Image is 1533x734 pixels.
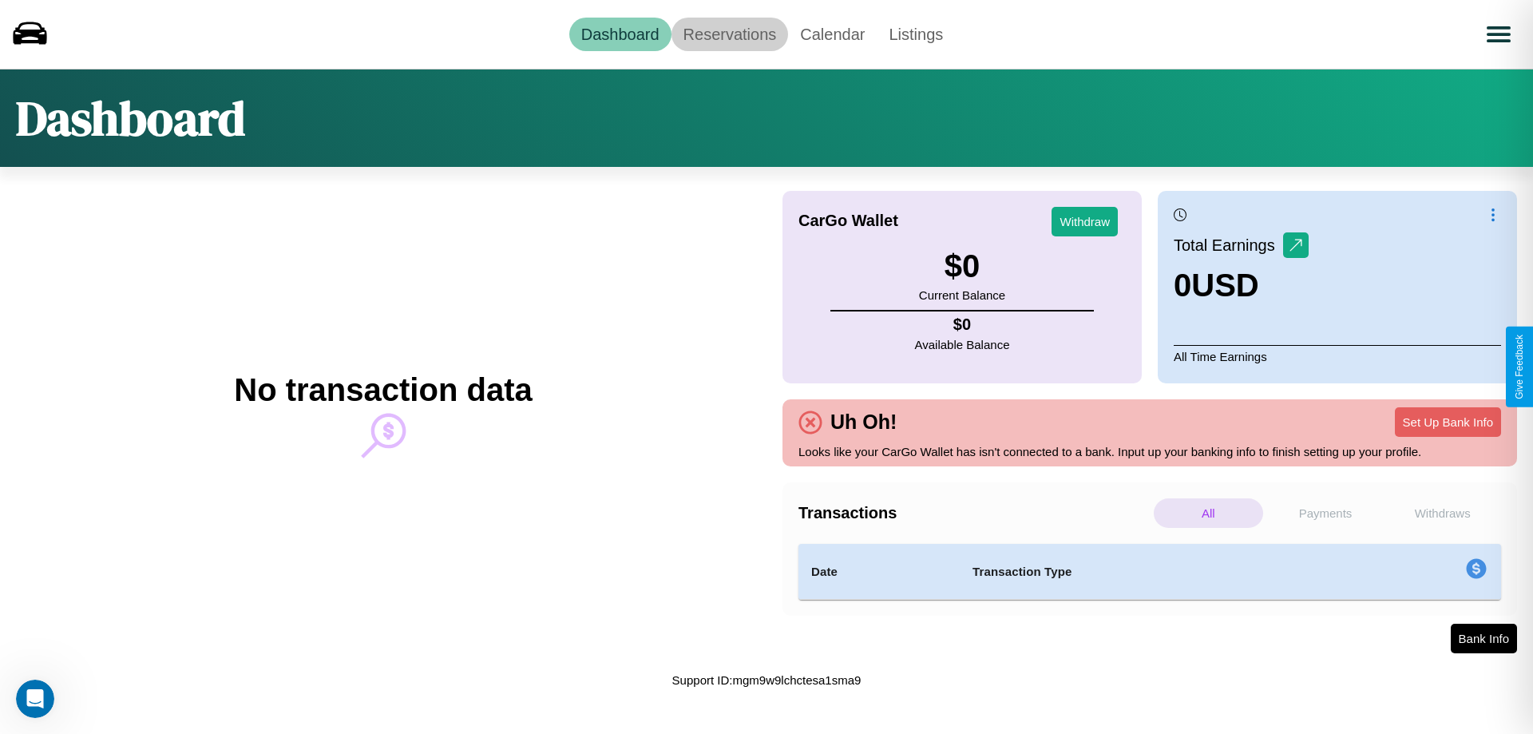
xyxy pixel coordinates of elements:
p: Current Balance [919,284,1005,306]
h1: Dashboard [16,85,245,151]
p: Support ID: mgm9w9lchctesa1sma9 [672,669,862,691]
p: All Time Earnings [1174,345,1501,367]
h4: Uh Oh! [822,411,905,434]
h4: Transactions [798,504,1150,522]
div: Give Feedback [1514,335,1525,399]
p: Looks like your CarGo Wallet has isn't connected to a bank. Input up your banking info to finish ... [798,441,1501,462]
table: simple table [798,544,1501,600]
h4: CarGo Wallet [798,212,898,230]
p: Available Balance [915,334,1010,355]
a: Listings [877,18,955,51]
p: Withdraws [1388,498,1497,528]
button: Bank Info [1451,624,1517,653]
h3: $ 0 [919,248,1005,284]
iframe: Intercom live chat [16,680,54,718]
h4: Date [811,562,947,581]
p: Payments [1271,498,1380,528]
a: Dashboard [569,18,671,51]
p: All [1154,498,1263,528]
h2: No transaction data [234,372,532,408]
button: Withdraw [1052,207,1118,236]
p: Total Earnings [1174,231,1283,260]
h4: Transaction Type [972,562,1335,581]
a: Reservations [671,18,789,51]
button: Set Up Bank Info [1395,407,1501,437]
h3: 0 USD [1174,268,1309,304]
button: Open menu [1476,12,1521,57]
a: Calendar [788,18,877,51]
h4: $ 0 [915,315,1010,334]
